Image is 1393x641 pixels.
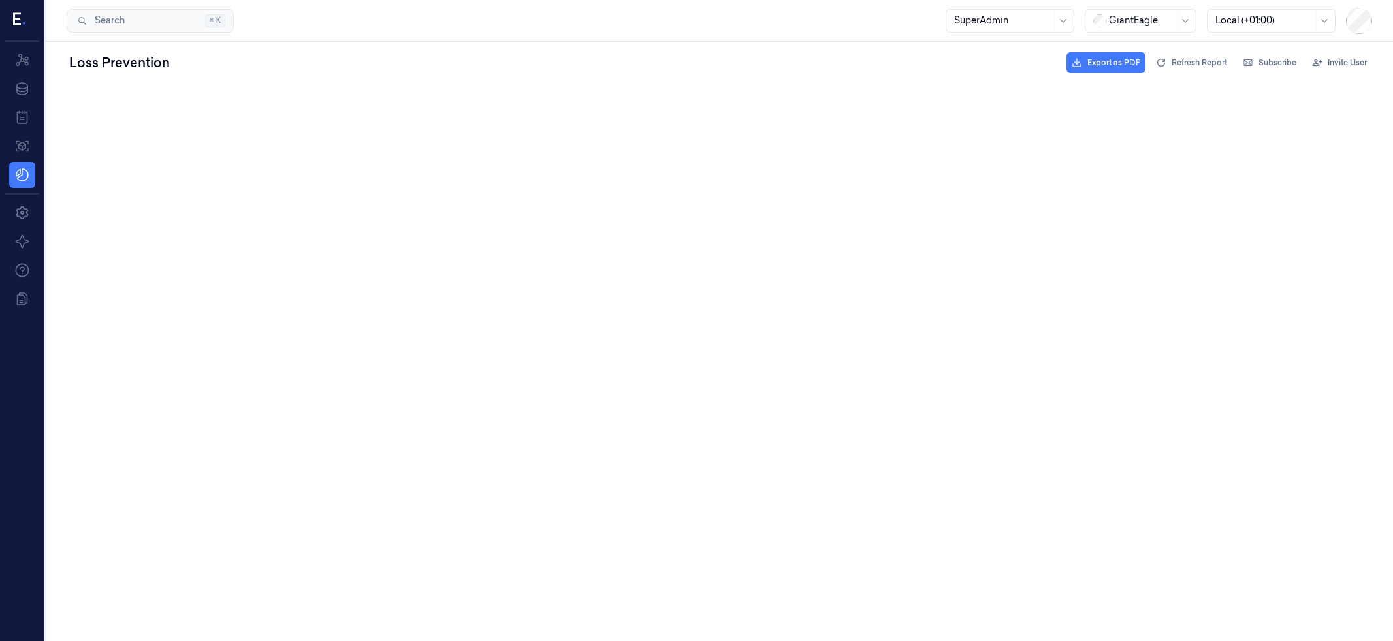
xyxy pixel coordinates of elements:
button: Invite User [1307,52,1372,73]
button: Subscribe [1238,52,1302,73]
span: Export as PDF [1087,57,1140,69]
span: Refresh Report [1172,57,1227,69]
button: Search⌘K [67,9,234,33]
button: Refresh Report [1151,52,1232,73]
button: Export as PDF [1066,52,1145,73]
span: Subscribe [1258,57,1296,69]
div: Loss Prevention [67,51,172,74]
span: Invite User [1328,57,1367,69]
iframe: To enrich screen reader interactions, please activate Accessibility in Grammarly extension settings [46,84,1393,641]
span: Search [89,14,125,27]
